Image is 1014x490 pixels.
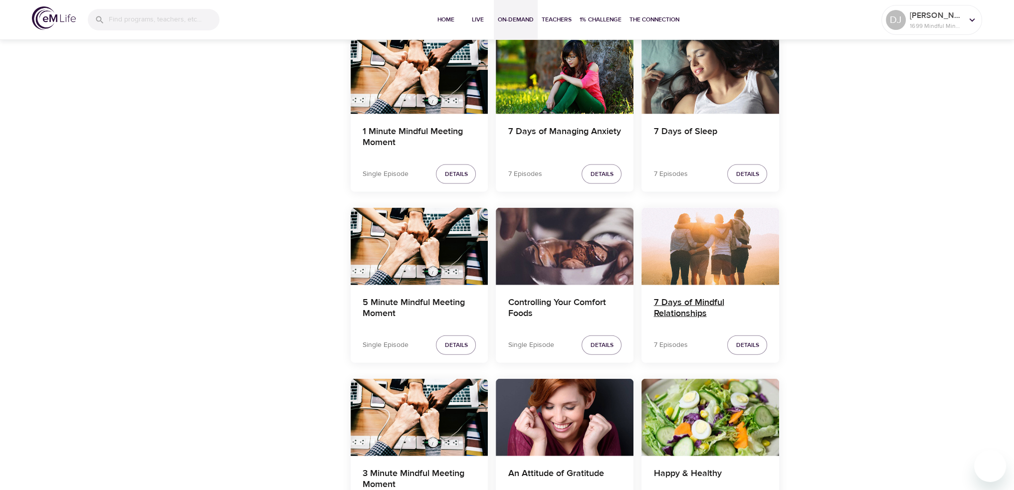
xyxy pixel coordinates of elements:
h4: 7 Days of Sleep [653,126,767,150]
h4: 7 Days of Managing Anxiety [508,126,621,150]
button: Details [436,164,476,184]
button: 1 Minute Mindful Meeting Moment [351,37,488,114]
p: Single Episode [363,340,408,350]
p: 1699 Mindful Minutes [910,21,963,30]
button: Details [582,164,621,184]
img: logo [32,6,76,30]
span: 1% Challenge [580,14,621,25]
p: [PERSON_NAME] [910,9,963,21]
button: 3 Minute Mindful Meeting Moment [351,379,488,456]
p: Single Episode [508,340,554,350]
button: 7 Days of Sleep [641,37,779,114]
span: Details [444,169,467,179]
input: Find programs, teachers, etc... [109,9,219,30]
span: Home [434,14,458,25]
h4: 7 Days of Mindful Relationships [653,297,767,321]
button: Controlling Your Comfort Foods [496,208,633,285]
p: 7 Episodes [508,169,542,179]
h4: 5 Minute Mindful Meeting Moment [363,297,476,321]
button: An Attitude of Gratitude [496,379,633,456]
span: Teachers [542,14,572,25]
span: The Connection [629,14,679,25]
p: Single Episode [363,169,408,179]
button: Details [436,335,476,355]
button: Details [582,335,621,355]
button: 5 Minute Mindful Meeting Moment [351,208,488,285]
span: Details [444,340,467,350]
span: Details [736,169,759,179]
button: 7 Days of Managing Anxiety [496,37,633,114]
div: DJ [886,10,906,30]
span: Details [736,340,759,350]
button: Details [727,164,767,184]
span: Details [590,340,613,350]
span: Details [590,169,613,179]
iframe: Button to launch messaging window [974,450,1006,482]
p: 7 Episodes [653,169,687,179]
button: Happy & Healthy [641,379,779,456]
span: Live [466,14,490,25]
span: On-Demand [498,14,534,25]
button: 7 Days of Mindful Relationships [641,208,779,285]
button: Details [727,335,767,355]
h4: 1 Minute Mindful Meeting Moment [363,126,476,150]
p: 7 Episodes [653,340,687,350]
h4: Controlling Your Comfort Foods [508,297,621,321]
